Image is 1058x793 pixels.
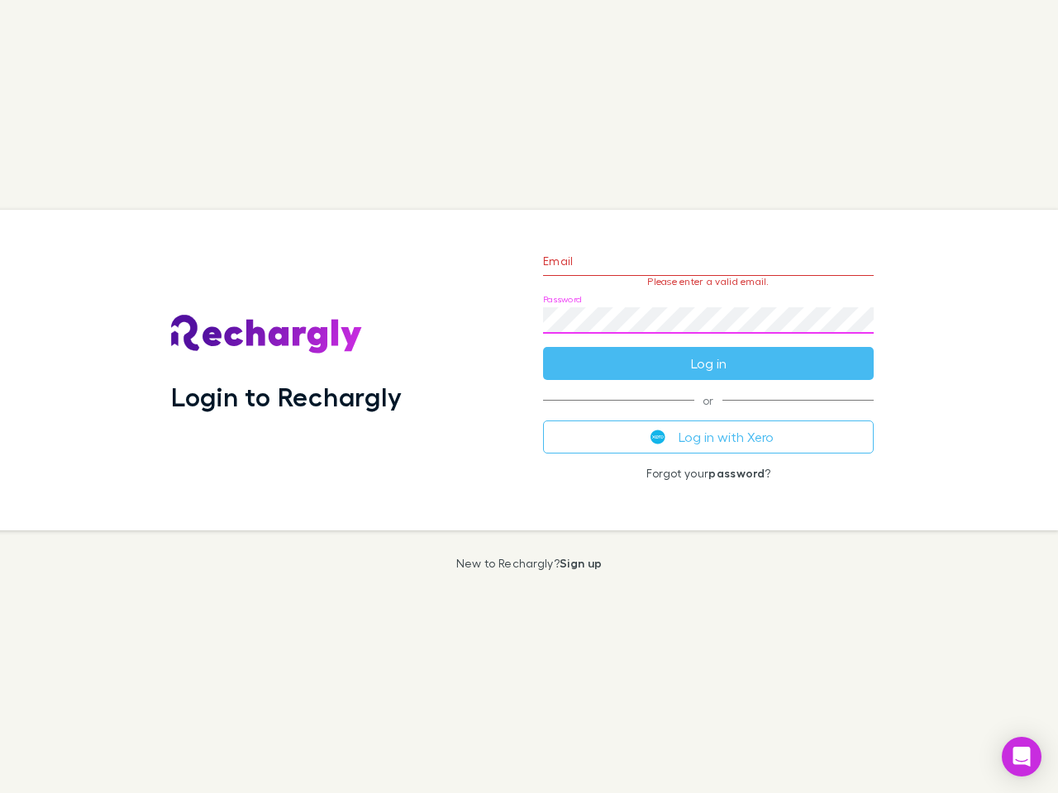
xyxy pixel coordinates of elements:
[1002,737,1041,776] div: Open Intercom Messenger
[543,293,582,306] label: Password
[171,381,402,412] h1: Login to Rechargly
[171,315,363,354] img: Rechargly's Logo
[543,347,874,380] button: Log in
[456,557,603,570] p: New to Rechargly?
[560,556,602,570] a: Sign up
[651,430,665,444] img: Xero's logo
[543,276,874,287] p: Please enter a valid email.
[543,467,874,480] p: Forgot your ?
[543,400,874,401] span: or
[543,420,874,453] button: Log in with Xero
[708,466,765,480] a: password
